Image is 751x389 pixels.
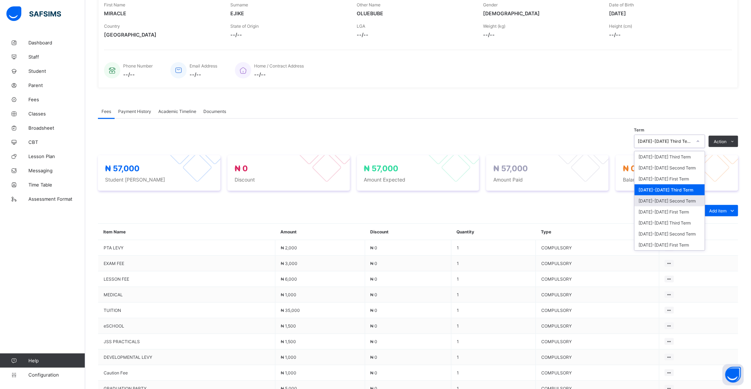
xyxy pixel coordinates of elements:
span: EJIKE [230,10,346,16]
span: Email Address [190,63,217,69]
td: COMPULSORY [536,303,659,318]
td: 1 [451,287,536,303]
div: [DATE]-[DATE] Second Term [635,162,705,173]
span: Amount Paid [493,177,602,183]
td: COMPULSORY [536,240,659,256]
span: ₦ 1,000 [281,355,296,360]
span: Other Name [357,2,380,7]
div: [DATE]-[DATE] First Term [635,206,705,217]
span: PTA LEVY [104,245,270,250]
td: 1 [451,256,536,271]
td: COMPULSORY [536,287,659,303]
span: Student [PERSON_NAME] [105,177,213,183]
span: Weight (kg) [483,23,505,29]
span: ₦ 0 [235,164,248,173]
span: Assessment Format [28,196,85,202]
span: [GEOGRAPHIC_DATA] [104,32,220,38]
div: [DATE]-[DATE] Third Term [635,184,705,195]
span: MEDICAL [104,292,270,297]
span: ₦ 35,000 [281,308,300,313]
div: [DATE]-[DATE] Second Term [635,228,705,239]
span: Staff [28,54,85,60]
span: EXAM FEE [104,261,270,266]
span: ₦ 2,000 [281,245,297,250]
span: ₦ 0 [623,164,636,173]
span: Lesson Plan [28,153,85,159]
span: CBT [28,139,85,145]
span: Action [714,139,727,144]
span: Phone Number [123,63,153,69]
span: Fees [28,97,85,102]
td: 1 [451,350,536,365]
span: Time Table [28,182,85,188]
span: Add item [709,208,727,214]
th: Amount [275,224,365,240]
span: --/-- [483,32,599,38]
span: ₦ 0 [371,292,378,297]
div: [DATE]-[DATE] First Term [635,239,705,250]
span: --/-- [190,71,217,77]
span: ₦ 57,000 [105,164,139,173]
span: ₦ 0 [371,276,378,282]
span: Fees [102,109,111,114]
span: --/-- [254,71,304,77]
span: Caution Fee [104,370,270,376]
span: [DATE] [609,10,725,16]
span: DEVELOPMENTAL LEVY [104,355,270,360]
span: --/-- [357,32,472,38]
span: Help [28,358,85,363]
span: Balance [623,177,731,183]
td: 1 [451,271,536,287]
span: Documents [203,109,226,114]
td: 1 [451,240,536,256]
td: 1 [451,334,536,350]
span: TUITION [104,308,270,313]
span: Messaging [28,168,85,173]
span: State of Origin [230,23,259,29]
span: Term [634,128,645,133]
span: Date of Birth [609,2,634,7]
td: 1 [451,318,536,334]
td: COMPULSORY [536,350,659,365]
span: Configuration [28,372,85,378]
span: Parent [28,82,85,88]
span: LGA [357,23,365,29]
th: Item Name [98,224,275,240]
span: MIRACLE [104,10,220,16]
span: Payment History [118,109,151,114]
span: eSCHOOL [104,323,270,329]
span: Gender [483,2,498,7]
span: --/-- [609,32,725,38]
span: ₦ 1,000 [281,292,296,297]
div: [DATE]-[DATE] First Term [635,173,705,184]
span: ₦ 3,000 [281,261,297,266]
span: Academic Timeline [158,109,196,114]
span: First Name [104,2,125,7]
span: JSS PRACTICALS [104,339,270,344]
td: COMPULSORY [536,334,659,350]
span: ₦ 0 [371,323,378,329]
span: Surname [230,2,248,7]
td: COMPULSORY [536,271,659,287]
span: Student [28,68,85,74]
span: ₦ 1,500 [281,323,296,329]
th: Type [536,224,659,240]
span: --/-- [123,71,153,77]
span: ₦ 6,000 [281,276,297,282]
span: Home / Contract Address [254,63,304,69]
td: 1 [451,365,536,381]
div: [DATE]-[DATE] Second Term [635,195,705,206]
span: Height (cm) [609,23,632,29]
span: LESSON FEE [104,276,270,282]
span: --/-- [230,32,346,38]
span: Dashboard [28,40,85,45]
span: ₦ 0 [371,355,378,360]
span: ₦ 0 [371,339,378,344]
span: [DEMOGRAPHIC_DATA] [483,10,599,16]
span: Amount Expected [364,177,472,183]
td: COMPULSORY [536,365,659,381]
img: safsims [6,6,61,21]
td: COMPULSORY [536,256,659,271]
span: ₦ 57,000 [364,164,399,173]
span: ₦ 1,000 [281,370,296,376]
